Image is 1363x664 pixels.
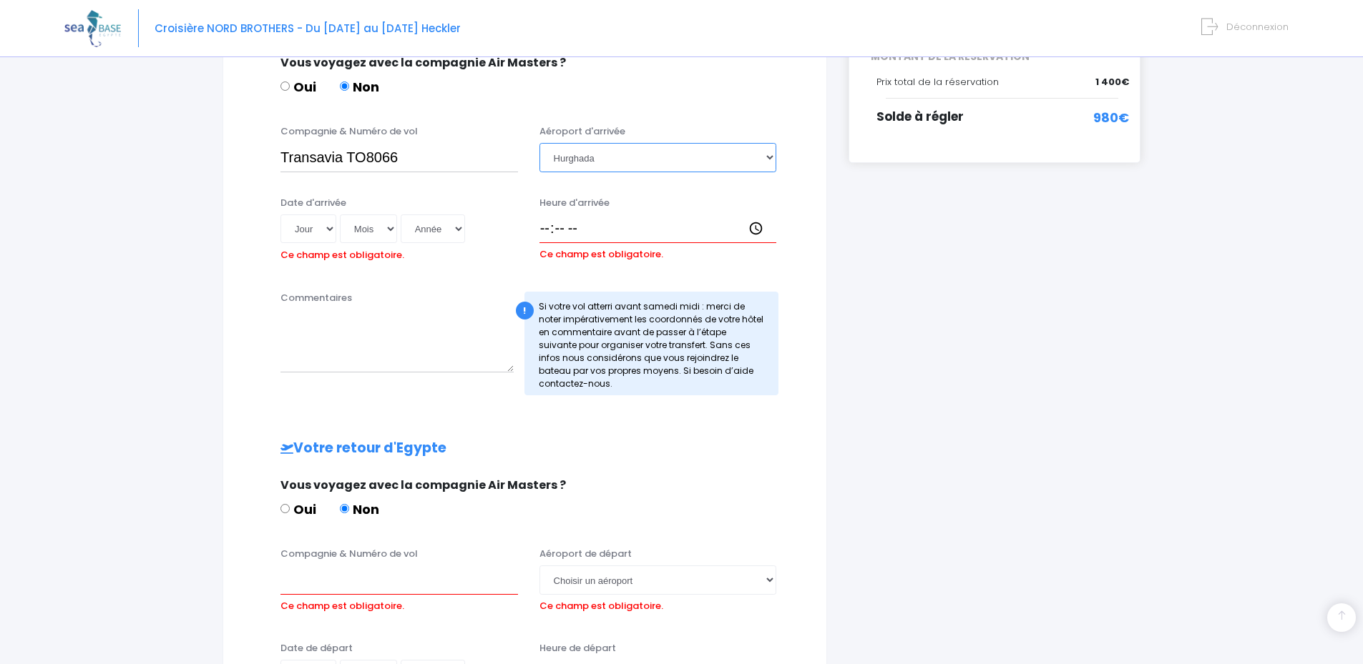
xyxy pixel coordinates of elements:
label: Heure d'arrivée [539,196,610,210]
span: Vous voyagez avec la compagnie Air Masters ? [280,54,566,71]
span: Prix total de la réservation [876,75,999,89]
label: Ce champ est obligatoire. [280,244,404,262]
div: ! [516,302,534,319]
label: Date d'arrivée [280,196,346,210]
span: 980€ [1093,108,1129,127]
label: Commentaires [280,291,352,305]
label: Aéroport de départ [539,547,632,561]
label: Compagnie & Numéro de vol [280,124,418,139]
h2: Votre retour d'Egypte [252,440,798,457]
span: Croisière NORD BROTHERS - Du [DATE] au [DATE] Heckler [155,21,461,36]
label: Compagnie & Numéro de vol [280,547,418,561]
label: Non [340,77,379,96]
span: Solde à régler [876,108,964,125]
input: Oui [280,81,290,91]
input: Non [340,504,349,513]
label: Date de départ [280,641,353,655]
label: Aéroport d'arrivée [539,124,625,139]
label: Non [340,500,379,519]
div: Si votre vol atterri avant samedi midi : merci de noter impérativement les coordonnés de votre hô... [524,292,779,395]
label: Heure de départ [539,641,616,655]
label: Ce champ est obligatoire. [539,243,663,262]
label: Ce champ est obligatoire. [539,595,663,613]
input: Non [340,81,349,91]
input: Oui [280,504,290,513]
label: Oui [280,77,316,96]
label: Oui [280,500,316,519]
label: Ce champ est obligatoire. [280,595,404,613]
span: 1 400€ [1095,75,1129,89]
span: Vous voyagez avec la compagnie Air Masters ? [280,477,566,493]
span: Déconnexion [1226,20,1289,34]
